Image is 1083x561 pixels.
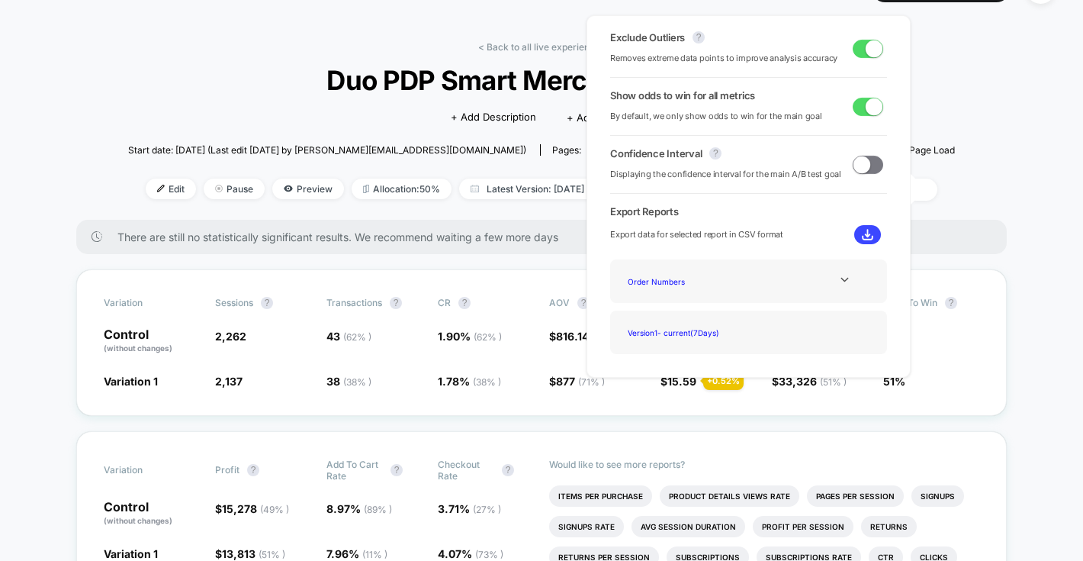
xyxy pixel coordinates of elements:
span: 877 [556,375,605,388]
span: 43 [326,330,371,343]
li: Pages Per Session [807,485,904,507]
span: AOV [549,297,570,308]
span: 4.07 % [438,547,503,560]
span: 15,278 [222,502,289,515]
span: Export data for selected report in CSV format [610,227,783,242]
span: Start date: [DATE] (Last edit [DATE] by [PERSON_NAME][EMAIL_ADDRESS][DOMAIN_NAME]) [128,144,526,156]
img: download [862,229,873,240]
span: Exclude Outliers [610,31,685,44]
button: ? [945,297,957,309]
span: 816.14 [556,330,620,343]
button: ? [693,31,705,44]
span: Variation 1 [104,547,158,560]
span: Checkout Rate [438,459,494,482]
span: Duo PDP Smart Merchandising [169,64,913,96]
span: $ [549,330,620,343]
span: ( 49 % ) [260,504,289,515]
span: Show odds to win for all metrics [610,89,755,102]
span: ( 38 % ) [473,376,501,388]
span: ( 62 % ) [474,331,502,343]
button: ? [390,297,402,309]
span: 13,813 [222,547,285,560]
span: Pause [204,179,265,199]
p: Control [104,328,200,354]
span: $ [215,547,285,560]
button: ? [709,147,721,160]
span: Export Reports [610,205,887,218]
span: (without changes) [104,343,172,353]
li: Profit Per Session [753,516,853,537]
span: 2,137 [215,375,243,388]
button: ? [390,464,403,476]
li: Returns [861,516,917,537]
span: Allocation: 50% [352,179,452,199]
button: ? [261,297,273,309]
span: CR [438,297,451,308]
span: Latest Version: [DATE] - [DATE] [459,179,650,199]
span: 3.71 % [438,502,501,515]
span: Variation 1 [104,375,158,388]
button: ? [247,464,259,476]
li: Avg Session Duration [631,516,745,537]
span: + Add Description [451,110,536,125]
img: end [215,185,223,192]
span: 1.78 % [438,375,501,388]
span: $ [549,375,605,388]
span: Confidence Interval [610,147,702,160]
span: ( 73 % ) [475,549,503,560]
span: Variation [104,459,188,482]
span: There are still no statistically significant results. We recommend waiting a few more days [117,231,976,243]
button: ? [458,297,471,309]
span: Edit [146,179,196,199]
span: 1.90 % [438,330,502,343]
span: By default, we only show odds to win for the main goal [610,109,822,124]
span: Profit [215,464,239,476]
li: Product Details Views Rate [660,485,799,507]
a: < Back to all live experiences [478,41,605,53]
span: ( 62 % ) [343,331,371,343]
span: 8.97 % [326,502,392,515]
button: ? [502,464,514,476]
span: Transactions [326,297,382,308]
span: (without changes) [104,516,172,525]
span: 7.96 % [326,547,387,560]
span: Removes extreme data points to improve analysis accuracy [610,51,837,66]
span: Page Load [909,144,955,156]
li: Signups Rate [549,516,624,537]
p: Would like to see more reports? [549,459,979,470]
span: ( 11 % ) [362,549,387,560]
div: Pages: [552,144,613,156]
span: Variation [104,297,188,309]
img: edit [157,185,165,192]
span: Preview [272,179,344,199]
span: ( 27 % ) [473,504,501,515]
span: 2,262 [215,330,246,343]
div: Version 1 - current ( 7 Days) [622,322,744,343]
span: ( 89 % ) [364,504,392,515]
div: Order Numbers [622,271,744,292]
img: rebalance [363,185,369,193]
img: calendar [471,185,479,192]
span: Displaying the confidence interval for the main A/B test goal [610,167,841,182]
span: ( 38 % ) [343,376,371,388]
span: ( 51 % ) [259,549,285,560]
span: Sessions [215,297,253,308]
li: Signups [911,485,964,507]
span: + Add Images [567,111,632,124]
span: Add To Cart Rate [326,459,383,482]
li: Items Per Purchase [549,485,652,507]
span: $ [215,502,289,515]
span: 38 [326,375,371,388]
p: Control [104,501,200,527]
